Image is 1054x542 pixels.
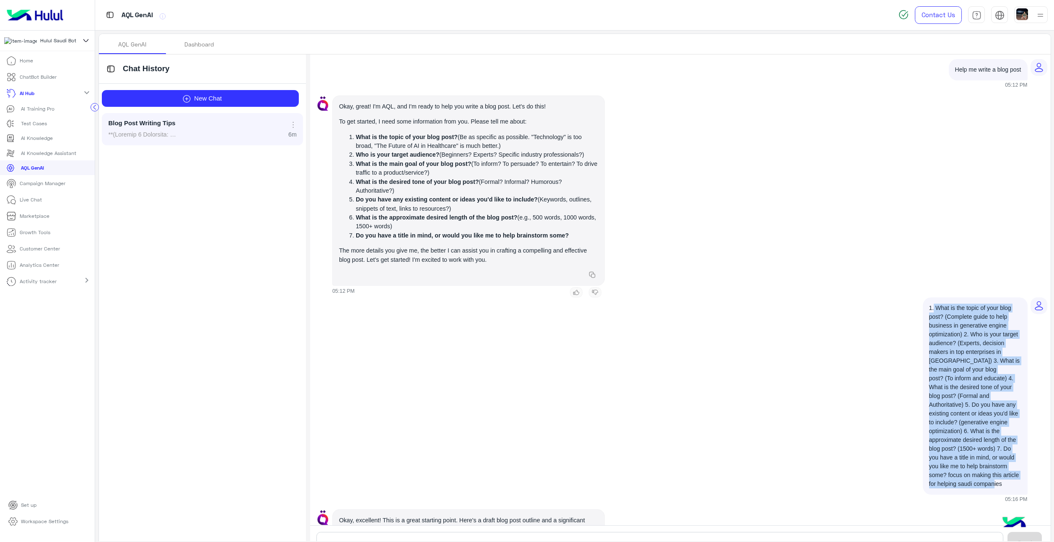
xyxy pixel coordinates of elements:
span: 05:12 PM [332,287,355,297]
a: Set up [2,497,43,514]
strong: Do you have a title in mind, or would you like me to help brainstorm some? [356,232,569,239]
div: Dashboard [184,40,214,49]
p: AI Knowledge [21,134,53,142]
a: Contact Us [915,6,962,24]
img: tab [995,10,1005,20]
div: 1. What is the topic of your blog post? (Complete guide to help business in generative engine opt... [923,297,1028,495]
span: Blog Post Writing Tips [108,119,175,127]
mat-icon: chevron_right [82,275,92,285]
img: Active AI Assistant [316,95,329,112]
p: Home [20,57,33,65]
span: 05:16 PM [923,496,1028,503]
li: (To inform? To persuade? To entertain? To drive traffic to a product/service?) [356,160,598,178]
img: thumb down [586,287,605,297]
p: The more details you give me, the better I can assist you in crafting a compelling and effective ... [339,246,598,264]
img: tab [972,10,981,20]
img: thumb up [567,287,586,297]
p: AQL GenAI [21,164,44,172]
mat-icon: expand_more [82,88,92,98]
p: Workspace Settings [21,518,68,525]
button: New Chat [102,90,299,107]
p: **(Loremip 6 Dolorsita: Con ADI el Seddoeiu tem Incid Utlaboreetd - ~510 magna)** * **Aliquaenim ... [108,130,179,139]
p: Campaign Manager [20,180,65,187]
li: (e.g., 500 words, 1000 words, 1500+ words) [356,213,598,231]
a: Workspace Settings [2,514,75,530]
li: (Beginners? Experts? Specific industry professionals?) [356,150,598,159]
span: New Chat [194,95,222,102]
img: userImage [1016,8,1028,20]
strong: What is the main goal of your blog post? [356,160,471,167]
p: To get started, I need some information from you. Please tell me about: [339,117,598,126]
p: Live Chat [20,196,42,204]
p: Okay, great! I'm AQL, and I'm ready to help you write a blog post. Let's do this! [339,102,598,111]
img: copy [588,271,596,279]
img: hulul-logo.png [1000,508,1029,538]
p: Growth Tools [20,229,50,236]
img: tab [105,63,117,75]
strong: What is the topic of your blog post? [356,134,458,140]
p: Test Cases [21,120,47,127]
div: AQL GenAI [118,40,146,49]
img: Active AI Assistant [290,120,296,130]
li: (Formal? Informal? Humorous? Authoritative?) [356,178,598,196]
img: Logo [3,6,67,24]
span: Hulul Saudi Bot [40,37,76,44]
p: Analytics Center [20,261,59,269]
img: tab [105,10,115,20]
p: Set up [21,501,36,509]
p: AI Training Pro [21,105,54,113]
p: AQL GenAI [122,10,153,21]
img: profile [1035,10,1046,21]
li: (Be as specific as possible. "Technology" is too broad, "The Future of AI in Healthcare" is much ... [356,133,598,151]
p: Marketplace [20,212,49,220]
img: spinner [899,10,909,20]
li: (Keywords, outlines, snippets of text, links to resources?) [356,195,598,213]
img: 114004088273201 [4,37,37,45]
h5: Chat History [117,64,300,74]
p: 6m [288,130,297,139]
img: Active AI Assistant [316,509,329,526]
span: 05:12 PM [949,81,1028,89]
p: Activity tracker [20,278,57,285]
img: Active AI Assistant [179,95,194,103]
div: Help me write a blog post [949,59,1028,80]
strong: Do you have any existing content or ideas you'd like to include? [356,196,538,203]
p: AI Hub [20,90,34,97]
a: tab [968,6,985,24]
p: ChatBot Builder [20,73,57,81]
p: AI Knowledge Assistant [21,150,76,157]
strong: What is the approximate desired length of the blog post? [356,214,518,221]
p: Customer Center [20,245,60,253]
strong: What is the desired tone of your blog post? [356,178,479,185]
strong: Who is your target audience? [356,151,440,158]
